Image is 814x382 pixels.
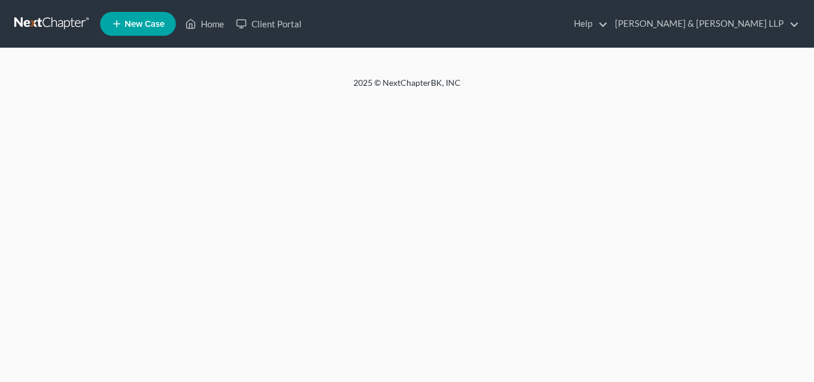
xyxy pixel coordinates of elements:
a: [PERSON_NAME] & [PERSON_NAME] LLP [609,13,799,35]
new-legal-case-button: New Case [100,12,176,36]
a: Home [179,13,230,35]
div: 2025 © NextChapterBK, INC [67,77,747,98]
a: Help [568,13,608,35]
a: Client Portal [230,13,307,35]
